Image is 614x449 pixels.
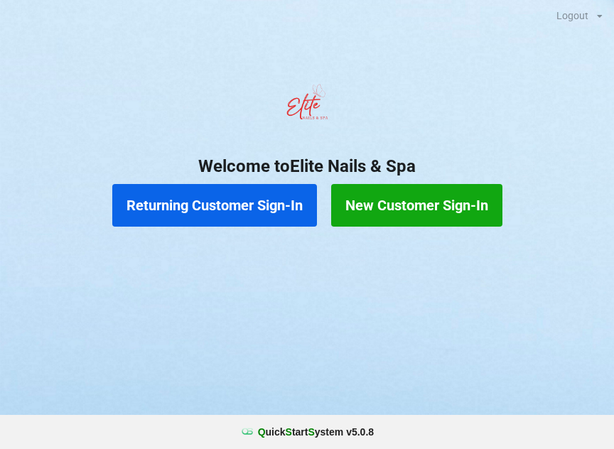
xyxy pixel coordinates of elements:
[279,77,335,134] img: EliteNailsSpa-Logo1.png
[258,426,266,438] span: Q
[112,184,317,227] button: Returning Customer Sign-In
[258,425,374,439] b: uick tart ystem v 5.0.8
[331,184,502,227] button: New Customer Sign-In
[240,425,254,439] img: favicon.ico
[286,426,292,438] span: S
[308,426,314,438] span: S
